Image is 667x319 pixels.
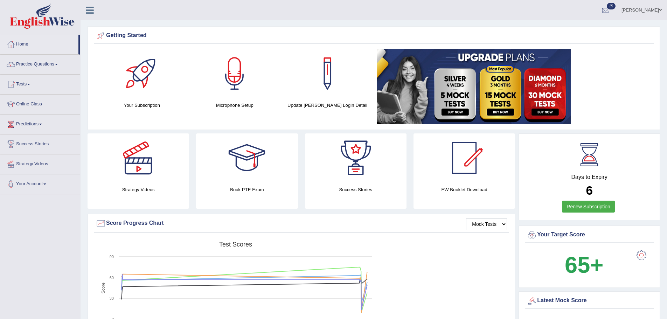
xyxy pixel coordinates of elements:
[88,186,189,193] h4: Strategy Videos
[219,241,252,248] tspan: Test scores
[527,174,652,180] h4: Days to Expiry
[0,134,80,152] a: Success Stories
[0,35,78,52] a: Home
[0,154,80,172] a: Strategy Videos
[607,3,616,9] span: 25
[0,174,80,192] a: Your Account
[0,95,80,112] a: Online Class
[0,55,80,72] a: Practice Questions
[0,115,80,132] a: Predictions
[0,75,80,92] a: Tests
[192,102,278,109] h4: Microphone Setup
[96,218,507,229] div: Score Progress Chart
[565,252,603,278] b: 65+
[562,201,615,213] a: Renew Subscription
[196,186,298,193] h4: Book PTE Exam
[527,296,652,306] div: Latest Mock Score
[414,186,515,193] h4: EW Booklet Download
[110,255,114,259] text: 90
[101,283,106,294] tspan: Score
[377,49,571,124] img: small5.jpg
[110,276,114,280] text: 60
[285,102,370,109] h4: Update [PERSON_NAME] Login Detail
[110,296,114,300] text: 30
[586,183,592,197] b: 6
[99,102,185,109] h4: Your Subscription
[96,30,652,41] div: Getting Started
[527,230,652,240] div: Your Target Score
[305,186,407,193] h4: Success Stories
